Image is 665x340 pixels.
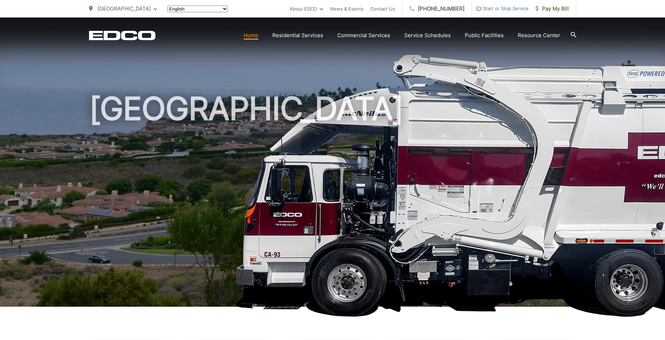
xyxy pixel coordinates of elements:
[465,31,504,40] a: Public Facilities
[371,5,395,13] a: Contact Us
[518,31,560,40] a: Resource Center
[168,6,228,12] select: Select a language
[244,31,258,40] a: Home
[97,5,151,12] span: [GEOGRAPHIC_DATA]
[536,5,569,13] span: Pay My Bill
[272,31,323,40] a: Residential Services
[89,30,156,40] a: EDCD logo. Return to the homepage.
[330,5,364,13] a: News & Events
[290,5,323,13] a: About EDCO
[404,31,451,40] a: Service Schedules
[89,91,576,313] h1: [GEOGRAPHIC_DATA]
[337,31,390,40] a: Commercial Services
